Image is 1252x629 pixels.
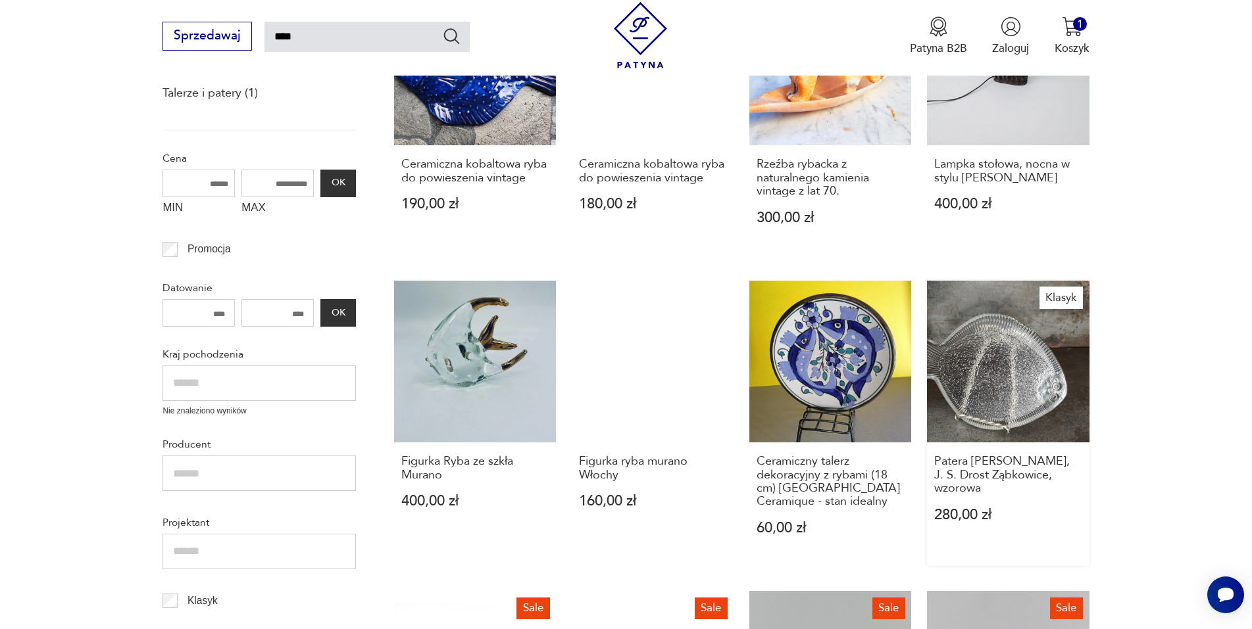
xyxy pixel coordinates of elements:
h3: Figurka ryba murano Włochy [579,455,727,482]
button: Patyna B2B [910,16,967,56]
img: Ikona koszyka [1062,16,1082,37]
h3: Patera [PERSON_NAME], J. S. Drost Ząbkowice, wzorowa [934,455,1082,495]
h3: Ceramiczny talerz dekoracyjny z rybami (18 cm) [GEOGRAPHIC_DATA] Ceramique - stan idealny [757,455,905,509]
div: 1 [1073,17,1087,31]
button: Zaloguj [992,16,1029,56]
p: Producent [163,436,356,453]
p: Nie znaleziono wyników [163,405,356,417]
button: 1Koszyk [1055,16,1089,56]
a: KlasykPatera ryba, J. S. Drost Ząbkowice, wzorowaPatera [PERSON_NAME], J. S. Drost Ząbkowice, wzo... [927,281,1089,566]
a: Talerze i patery (1) [163,82,258,105]
p: 400,00 zł [934,197,1082,211]
h3: Ceramiczna kobaltowa ryba do powieszenia vintage [579,158,727,185]
p: Promocja [188,241,231,258]
p: 280,00 zł [934,508,1082,522]
label: MAX [241,197,314,222]
a: Figurka Ryba ze szkła MuranoFigurka Ryba ze szkła Murano400,00 zł [394,281,556,566]
h3: Lampka stołowa, nocna w stylu [PERSON_NAME] [934,158,1082,185]
img: Ikona medalu [928,16,949,37]
h3: Figurka Ryba ze szkła Murano [401,455,549,482]
p: 400,00 zł [401,494,549,508]
button: OK [320,170,356,197]
p: Cena [163,150,356,167]
h3: Rzeźba rybacka z naturalnego kamienia vintage z lat 70. [757,158,905,198]
p: 160,00 zł [579,494,727,508]
p: 180,00 zł [579,197,727,211]
p: 300,00 zł [757,211,905,225]
button: OK [320,299,356,327]
p: Zaloguj [992,41,1029,56]
a: Sprzedawaj [163,32,251,42]
img: Patyna - sklep z meblami i dekoracjami vintage [607,2,674,68]
h3: Ceramiczna kobaltowa ryba do powieszenia vintage [401,158,549,185]
p: Koszyk [1055,41,1089,56]
p: Patyna B2B [910,41,967,56]
button: Sprzedawaj [163,22,251,51]
a: Figurka ryba murano WłochyFigurka ryba murano Włochy160,00 zł [572,281,734,566]
img: Ikonka użytkownika [1001,16,1021,37]
a: Ceramiczny talerz dekoracyjny z rybami (18 cm) Tunisie Ceramique - stan idealnyCeramiczny talerz ... [749,281,911,566]
p: Projektant [163,514,356,531]
label: MIN [163,197,235,222]
p: 60,00 zł [757,521,905,535]
p: Kraj pochodzenia [163,346,356,363]
a: Ikona medaluPatyna B2B [910,16,967,56]
p: 190,00 zł [401,197,549,211]
p: Datowanie [163,279,356,296]
button: Szukaj [442,26,461,45]
iframe: Smartsupp widget button [1207,576,1244,613]
p: Klasyk [188,592,218,609]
